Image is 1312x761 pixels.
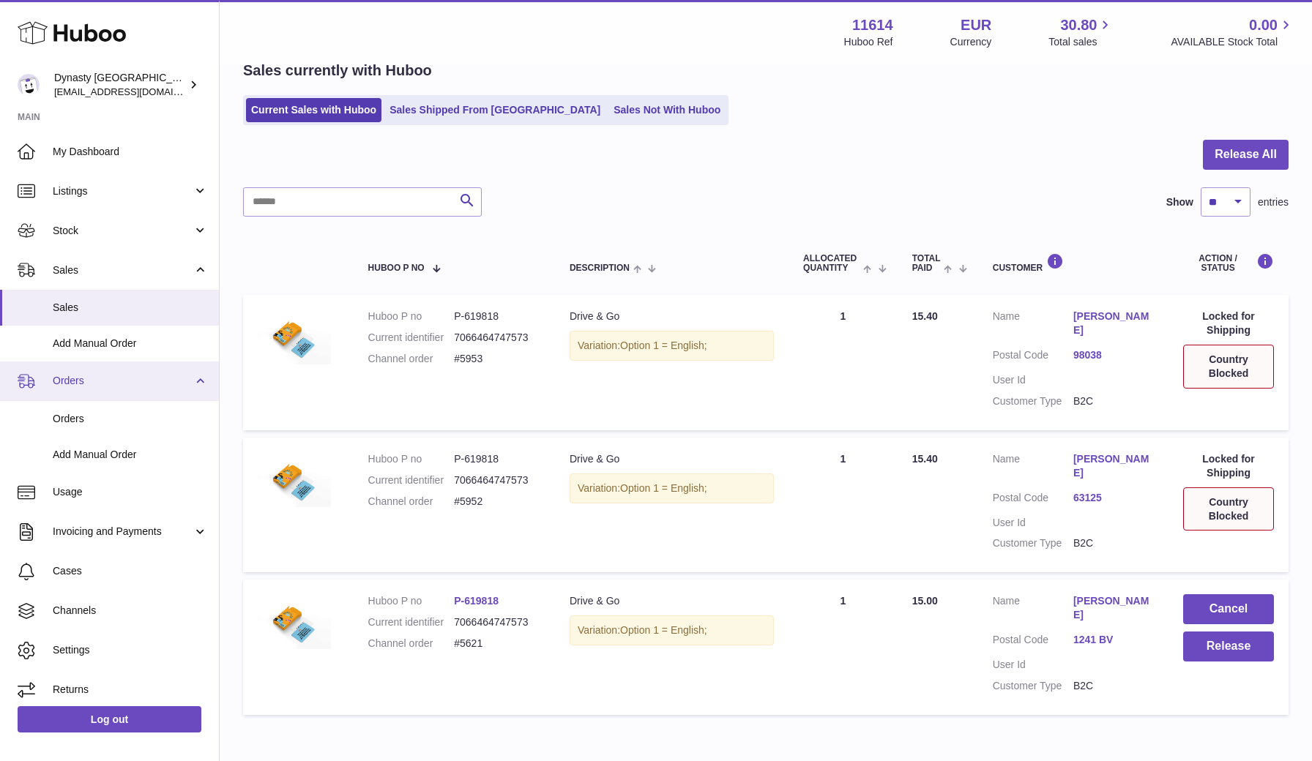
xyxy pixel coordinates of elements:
[993,516,1073,530] dt: User Id
[53,224,193,238] span: Stock
[1203,140,1289,170] button: Release All
[454,495,540,509] dd: #5952
[570,615,774,645] div: Variation:
[1183,487,1274,531] div: Country Blocked
[53,643,208,657] span: Settings
[53,374,193,388] span: Orders
[53,448,208,462] span: Add Manual Order
[454,352,540,366] dd: #5953
[454,615,540,629] dd: 7066464747573
[789,295,898,430] td: 1
[1166,195,1193,209] label: Show
[1048,15,1114,49] a: 30.80 Total sales
[1183,594,1274,624] button: Cancel
[993,491,1073,509] dt: Postal Code
[620,340,707,351] span: Option 1 = English;
[789,438,898,572] td: 1
[993,594,1073,626] dt: Name
[993,658,1073,672] dt: User Id
[18,706,201,732] a: Log out
[1073,491,1154,505] a: 63125
[368,310,455,323] dt: Huboo P no
[1073,594,1154,622] a: [PERSON_NAME]
[53,263,193,277] span: Sales
[368,594,455,608] dt: Huboo P no
[912,254,941,273] span: Total paid
[803,254,860,273] span: ALLOCATED Quantity
[53,184,193,198] span: Listings
[1171,15,1294,49] a: 0.00 AVAILABLE Stock Total
[1183,345,1274,389] div: Country Blocked
[368,331,455,345] dt: Current identifier
[368,637,455,651] dt: Channel order
[570,263,630,273] span: Description
[454,473,540,487] dd: 7066464747573
[1183,310,1274,337] div: Locked for Shipping
[1073,452,1154,480] a: [PERSON_NAME]
[53,301,208,315] span: Sales
[246,98,381,122] a: Current Sales with Huboo
[454,452,540,466] dd: P-619818
[454,595,499,607] a: P-619818
[258,452,331,507] img: IMG_0489.png
[993,348,1073,366] dt: Postal Code
[1249,15,1278,35] span: 0.00
[1171,35,1294,49] span: AVAILABLE Stock Total
[53,412,208,426] span: Orders
[1183,631,1274,661] button: Release
[620,482,707,494] span: Option 1 = English;
[368,473,455,487] dt: Current identifier
[993,679,1073,693] dt: Customer Type
[1073,679,1154,693] dd: B2C
[368,352,455,366] dt: Channel order
[993,536,1073,550] dt: Customer Type
[368,495,455,509] dt: Channel order
[258,310,331,364] img: IMG_0489.png
[912,595,938,607] span: 15.00
[258,594,331,649] img: IMG_0489.png
[950,35,992,49] div: Currency
[620,624,707,636] span: Option 1 = English;
[993,373,1073,387] dt: User Id
[53,564,208,578] span: Cases
[1073,348,1154,362] a: 98038
[1048,35,1114,49] span: Total sales
[454,331,540,345] dd: 7066464747573
[18,74,40,96] img: dynastynederland@hotmail.com
[454,637,540,651] dd: #5621
[608,98,726,122] a: Sales Not With Huboo
[368,263,425,273] span: Huboo P no
[53,485,208,499] span: Usage
[53,604,208,618] span: Channels
[993,253,1154,273] div: Customer
[1073,310,1154,337] a: [PERSON_NAME]
[54,86,215,97] span: [EMAIL_ADDRESS][DOMAIN_NAME]
[570,310,774,323] div: Drive & Go
[570,594,774,608] div: Drive & Go
[1073,394,1154,408] dd: B2C
[1073,536,1154,550] dd: B2C
[1073,633,1154,647] a: 1241 BV
[912,453,938,465] span: 15.40
[993,452,1073,484] dt: Name
[1183,452,1274,480] div: Locked for Shipping
[368,615,455,629] dt: Current identifier
[1183,253,1274,273] div: Action / Status
[570,473,774,503] div: Variation:
[54,71,186,99] div: Dynasty [GEOGRAPHIC_DATA]
[844,35,893,49] div: Huboo Ref
[852,15,893,35] strong: 11614
[368,452,455,466] dt: Huboo P no
[1060,15,1097,35] span: 30.80
[961,15,991,35] strong: EUR
[454,310,540,323] dd: P-619818
[243,61,432,80] h2: Sales currently with Huboo
[384,98,605,122] a: Sales Shipped From [GEOGRAPHIC_DATA]
[53,525,193,539] span: Invoicing and Payments
[993,310,1073,341] dt: Name
[912,310,938,322] span: 15.40
[993,394,1073,408] dt: Customer Type
[1258,195,1289,209] span: entries
[53,683,208,697] span: Returns
[570,331,774,361] div: Variation:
